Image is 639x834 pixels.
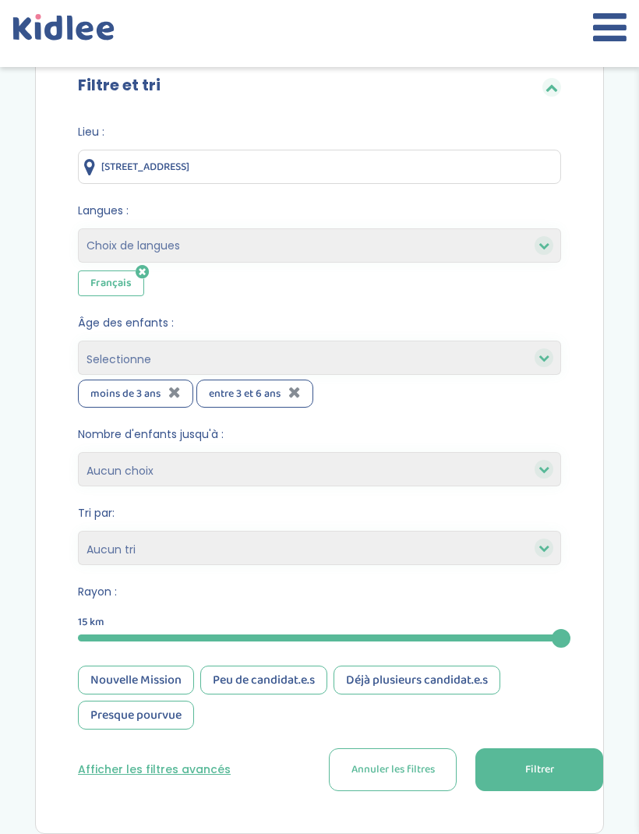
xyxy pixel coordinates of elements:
[78,614,104,631] span: 15 km
[78,270,144,296] span: Français
[78,73,161,97] label: Filtre et tri
[329,748,457,791] button: Annuler les filtres
[200,666,327,694] div: Peu de candidat.e.s
[78,124,561,140] span: Lieu :
[78,315,561,331] span: Âge des enfants :
[475,748,603,791] button: Filtrer
[525,762,554,778] span: Filtrer
[351,762,435,778] span: Annuler les filtres
[78,505,561,521] span: Tri par:
[334,666,500,694] div: Déjà plusieurs candidat.e.s
[78,203,561,219] span: Langues :
[209,385,281,402] span: entre 3 et 6 ans
[78,701,194,730] div: Presque pourvue
[78,762,231,778] button: Afficher les filtres avancés
[78,150,561,184] input: Ville ou code postale
[90,385,161,402] span: moins de 3 ans
[78,584,561,600] span: Rayon :
[78,666,194,694] div: Nouvelle Mission
[78,426,561,443] span: Nombre d'enfants jusqu'à :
